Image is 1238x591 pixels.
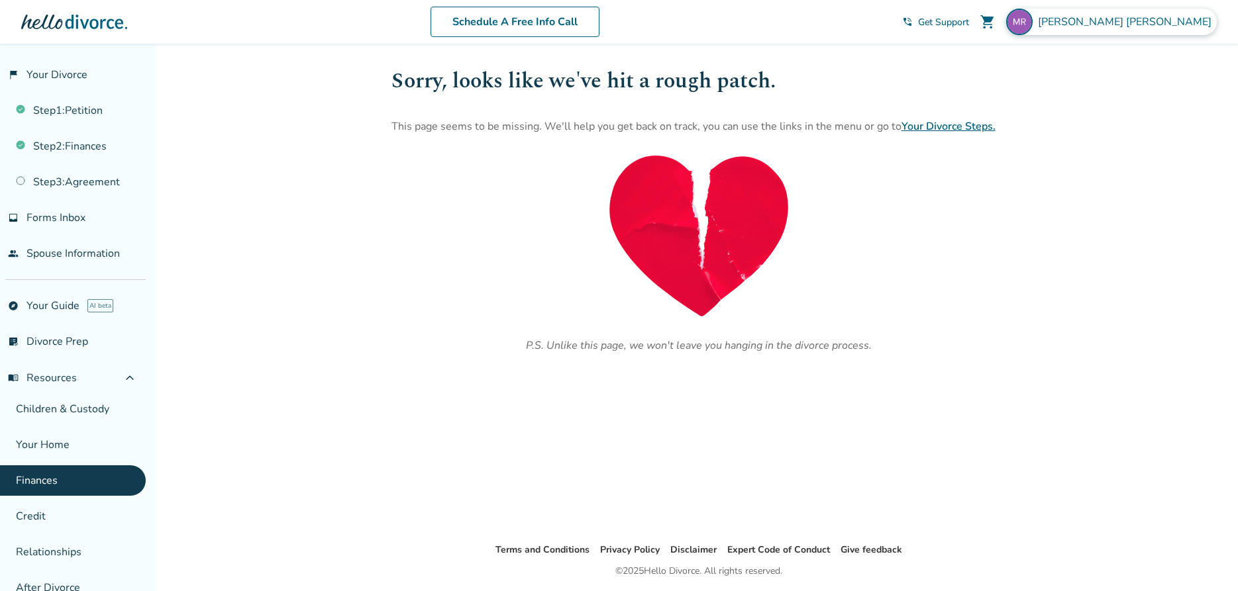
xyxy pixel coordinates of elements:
[8,373,19,383] span: menu_book
[391,338,1006,353] p: P.S. Unlike this page, we won't leave you hanging in the divorce process.
[727,543,830,556] a: Expert Code of Conduct
[391,118,1006,134] p: This page seems to be missing. We'll help you get back on track, you can use the links in the men...
[8,212,19,223] span: inbox
[902,16,969,28] a: phone_in_talkGet Support
[8,371,77,385] span: Resources
[980,14,996,30] span: shopping_cart
[670,542,717,558] li: Disclaimer
[615,563,782,579] div: © 2025 Hello Divorce. All rights reserved.
[8,248,19,259] span: people
[8,69,19,80] span: flag_2
[87,299,113,312] span: AI beta
[918,16,969,28] span: Get Support
[8,336,19,347] span: list_alt_check
[600,543,660,556] a: Privacy Policy
[8,300,19,311] span: explore
[431,7,599,37] a: Schedule A Free Info Call
[495,543,590,556] a: Terms and Conditions
[1006,9,1033,35] img: morganrusler@gmail.com
[902,119,996,134] a: Your Divorce Steps.
[391,65,1006,97] h1: Sorry, looks like we've hit a rough patch.
[1172,527,1238,591] iframe: Chat Widget
[26,210,85,225] span: Forms Inbox
[1038,15,1217,29] span: [PERSON_NAME] [PERSON_NAME]
[603,156,794,316] img: 404
[122,370,138,386] span: expand_less
[902,17,913,27] span: phone_in_talk
[841,542,902,558] li: Give feedback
